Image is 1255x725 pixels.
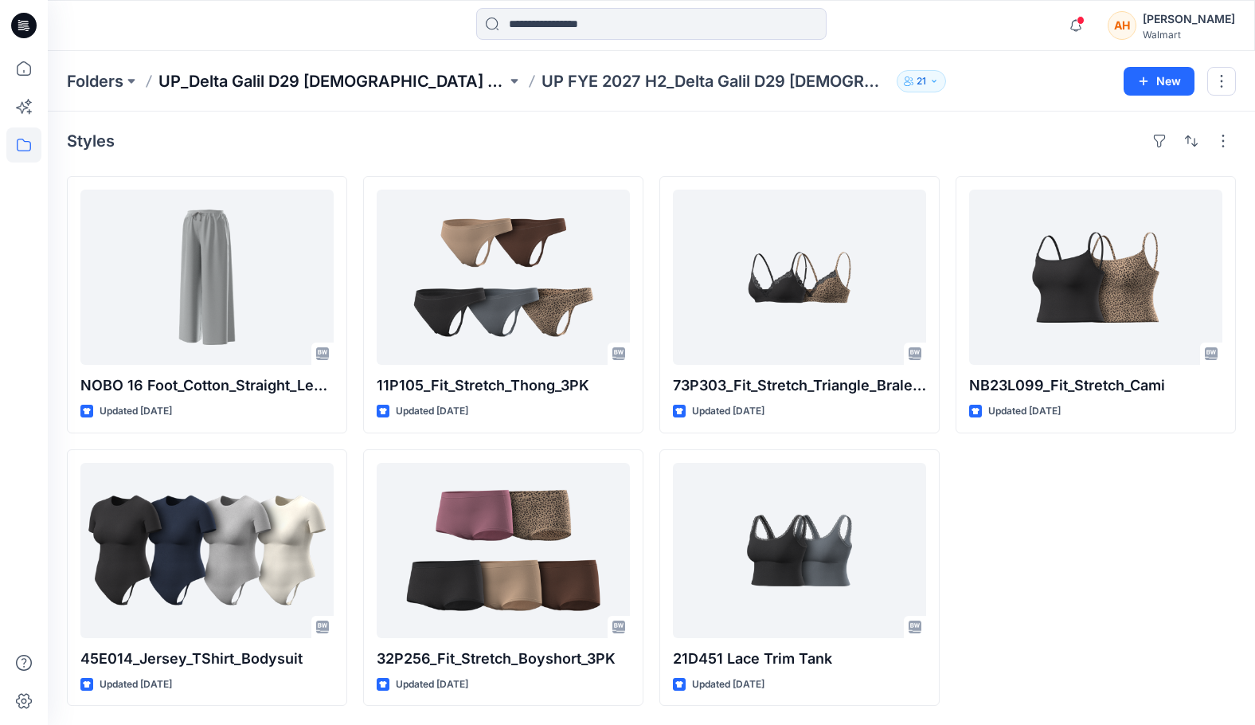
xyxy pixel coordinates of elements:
[158,70,506,92] a: UP_Delta Galil D29 [DEMOGRAPHIC_DATA] NOBO Intimates
[541,70,889,92] p: UP FYE 2027 H2_Delta Galil D29 [DEMOGRAPHIC_DATA] NOBO Wall
[396,403,468,420] p: Updated [DATE]
[969,374,1222,397] p: NB23L099_Fit_Stretch_Cami
[100,676,172,693] p: Updated [DATE]
[67,131,115,151] h4: Styles
[100,403,172,420] p: Updated [DATE]
[1124,67,1194,96] button: New
[80,374,334,397] p: NOBO 16 Foot_Cotton_Straight_Leg_Pant
[673,648,926,670] p: 21D451 Lace Trim Tank
[673,374,926,397] p: 73P303_Fit_Stretch_Triangle_Bralette_With_Lace
[897,70,946,92] button: 21
[673,463,926,638] a: 21D451 Lace Trim Tank
[692,676,764,693] p: Updated [DATE]
[1143,10,1235,29] div: [PERSON_NAME]
[377,463,630,638] a: 32P256_Fit_Stretch_Boyshort_3PK
[988,403,1061,420] p: Updated [DATE]
[67,70,123,92] a: Folders
[80,463,334,638] a: 45E014_Jersey_TShirt_Bodysuit
[969,190,1222,365] a: NB23L099_Fit_Stretch_Cami
[80,648,334,670] p: 45E014_Jersey_TShirt_Bodysuit
[377,190,630,365] a: 11P105_Fit_Stretch_Thong_3PK
[80,190,334,365] a: NOBO 16 Foot_Cotton_Straight_Leg_Pant
[1108,11,1136,40] div: AH
[396,676,468,693] p: Updated [DATE]
[377,648,630,670] p: 32P256_Fit_Stretch_Boyshort_3PK
[692,403,764,420] p: Updated [DATE]
[673,190,926,365] a: 73P303_Fit_Stretch_Triangle_Bralette_With_Lace
[1143,29,1235,41] div: Walmart
[917,72,926,90] p: 21
[377,374,630,397] p: 11P105_Fit_Stretch_Thong_3PK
